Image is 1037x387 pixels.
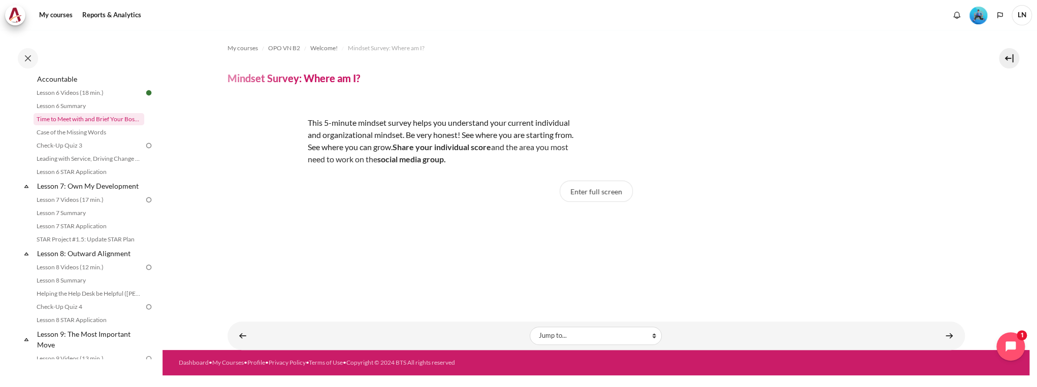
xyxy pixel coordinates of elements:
[34,153,144,165] a: Leading with Service, Driving Change (Pucknalin's Story)
[268,42,300,54] a: OPO VN B2
[965,6,991,24] a: Level #3
[34,353,144,365] a: Lesson 9 Videos (13 min.)
[969,7,987,24] img: Level #3
[34,314,144,326] a: Lesson 8 STAR Application
[377,154,446,164] strong: social media group.
[34,274,144,287] a: Lesson 8 Summary
[310,44,338,53] span: Welcome!
[34,233,144,245] a: STAR Project #1.5: Update STAR Plan
[8,8,22,23] img: Architeck
[34,207,144,219] a: Lesson 7 Summary
[228,117,583,165] p: This 5-minute mindset survey helps you understand your current individual and organizational mind...
[36,5,76,25] a: My courses
[560,181,633,202] button: Enter full screen
[144,302,153,311] img: To do
[228,44,258,53] span: My courses
[79,5,145,25] a: Reports & Analytics
[163,30,1029,350] section: Content
[1012,5,1032,25] span: LN
[360,154,446,164] span: n the
[346,359,455,366] a: Copyright © 2024 BTS All rights reserved
[212,359,244,366] a: My Courses
[21,334,31,344] span: Collapse
[34,113,144,125] a: Time to Meet with and Brief Your Boss #1
[348,44,425,53] span: Mindset Survey: Where am I?
[144,354,153,363] img: To do
[34,100,144,112] a: Lesson 6 Summary
[228,100,304,177] img: assmt
[348,42,425,54] a: Mindset Survey: Where am I?
[228,40,965,56] nav: Navigation bar
[228,42,258,54] a: My courses
[939,326,959,345] a: Download Your Workbook ►
[308,142,568,164] span: and the area you most need to work o
[228,72,360,85] h4: Mindset Survey: Where am I?
[309,359,343,366] a: Terms of Use
[949,8,964,23] div: Show notification window with no new notifications
[34,288,144,300] a: Helping the Help Desk be Helpful ([PERSON_NAME]'s Story)
[34,87,144,99] a: Lesson 6 Videos (18 min.)
[34,194,144,206] a: Lesson 7 Videos (17 min.)
[34,261,144,273] a: Lesson 8 Videos (12 min.)
[34,166,144,178] a: Lesson 6 STAR Application
[21,181,31,191] span: Collapse
[34,139,144,152] a: Check-Up Quiz 3
[992,8,1008,23] button: Languages
[269,359,306,366] a: Privacy Policy
[268,44,300,53] span: OPO VN B2
[34,301,144,313] a: Check-Up Quiz 4
[520,212,672,288] iframe: Mindset Survey: Where am I?
[969,6,987,24] div: Level #3
[1012,5,1032,25] a: User menu
[179,358,645,367] div: • • • • •
[144,195,153,204] img: To do
[144,263,153,272] img: To do
[233,326,253,345] a: ◄ Why Outward Performance?
[5,5,30,25] a: Architeck Architeck
[34,126,144,138] a: Case of the Missing Words
[144,88,153,97] img: Done
[393,142,491,152] strong: Share your individual score
[247,359,265,366] a: Profile
[179,359,209,366] a: Dashboard
[144,141,153,150] img: To do
[36,179,144,193] a: Lesson 7: Own My Development
[36,247,144,260] a: Lesson 8: Outward Alignment
[310,42,338,54] a: Welcome!
[36,327,144,351] a: Lesson 9: The Most Important Move
[34,220,144,232] a: Lesson 7 STAR Application
[21,249,31,259] span: Collapse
